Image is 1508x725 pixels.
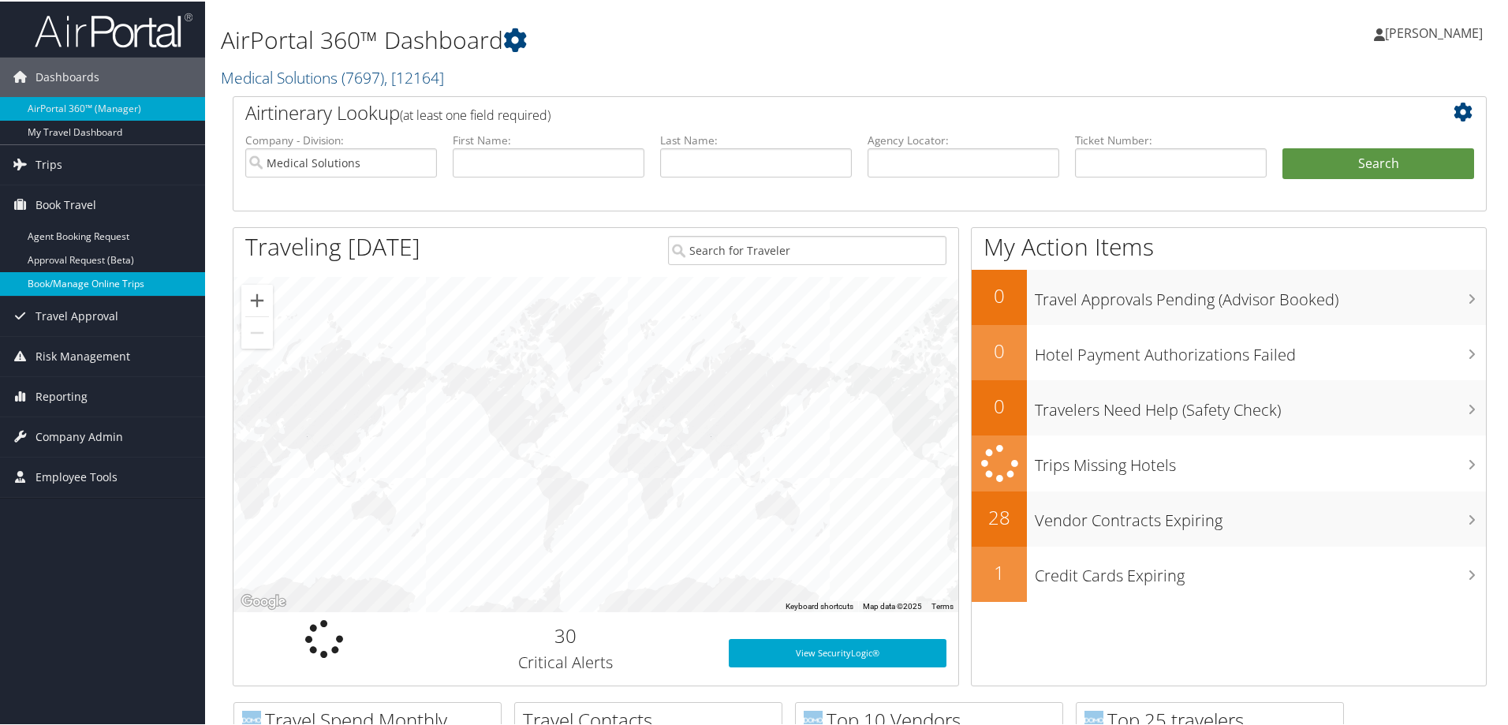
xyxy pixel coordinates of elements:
[1035,390,1486,420] h3: Travelers Need Help (Safety Check)
[237,590,289,611] img: Google
[972,229,1486,262] h1: My Action Items
[221,65,444,87] a: Medical Solutions
[342,65,384,87] span: ( 7697 )
[1035,445,1486,475] h3: Trips Missing Hotels
[972,336,1027,363] h2: 0
[1075,131,1267,147] label: Ticket Number:
[668,234,946,263] input: Search for Traveler
[453,131,644,147] label: First Name:
[660,131,852,147] label: Last Name:
[35,56,99,95] span: Dashboards
[1035,279,1486,309] h3: Travel Approvals Pending (Advisor Booked)
[786,600,853,611] button: Keyboard shortcuts
[237,590,289,611] a: Open this area in Google Maps (opens a new window)
[400,105,551,122] span: (at least one field required)
[35,335,130,375] span: Risk Management
[35,416,123,455] span: Company Admin
[35,184,96,223] span: Book Travel
[221,22,1073,55] h1: AirPortal 360™ Dashboard
[1035,500,1486,530] h3: Vendor Contracts Expiring
[241,316,273,347] button: Zoom out
[35,10,192,47] img: airportal-logo.png
[245,131,437,147] label: Company - Division:
[972,281,1027,308] h2: 0
[245,98,1370,125] h2: Airtinerary Lookup
[35,376,88,415] span: Reporting
[241,283,273,315] button: Zoom in
[972,503,1027,529] h2: 28
[972,434,1486,490] a: Trips Missing Hotels
[729,637,946,666] a: View SecurityLogic®
[427,650,705,672] h3: Critical Alerts
[384,65,444,87] span: , [ 12164 ]
[1385,23,1483,40] span: [PERSON_NAME]
[972,558,1027,585] h2: 1
[1035,334,1486,364] h3: Hotel Payment Authorizations Failed
[35,456,118,495] span: Employee Tools
[1282,147,1474,178] button: Search
[427,621,705,648] h2: 30
[972,490,1486,545] a: 28Vendor Contracts Expiring
[868,131,1059,147] label: Agency Locator:
[972,545,1486,600] a: 1Credit Cards Expiring
[35,144,62,183] span: Trips
[931,600,954,609] a: Terms (opens in new tab)
[972,391,1027,418] h2: 0
[245,229,420,262] h1: Traveling [DATE]
[972,323,1486,379] a: 0Hotel Payment Authorizations Failed
[972,379,1486,434] a: 0Travelers Need Help (Safety Check)
[1035,555,1486,585] h3: Credit Cards Expiring
[35,295,118,334] span: Travel Approval
[972,268,1486,323] a: 0Travel Approvals Pending (Advisor Booked)
[863,600,922,609] span: Map data ©2025
[1374,8,1499,55] a: [PERSON_NAME]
